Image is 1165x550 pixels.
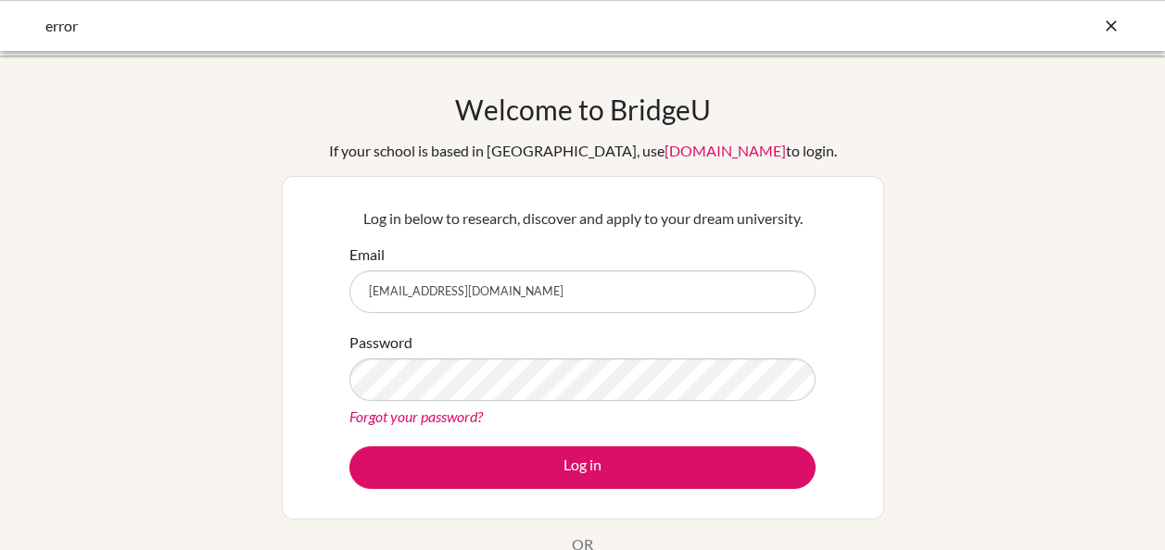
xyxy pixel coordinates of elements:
[349,407,483,425] a: Forgot your password?
[665,142,786,159] a: [DOMAIN_NAME]
[329,140,837,162] div: If your school is based in [GEOGRAPHIC_DATA], use to login.
[349,446,816,489] button: Log in
[349,331,412,354] label: Password
[455,93,711,126] h1: Welcome to BridgeU
[45,15,842,37] div: error
[349,207,816,230] p: Log in below to research, discover and apply to your dream university.
[349,244,385,266] label: Email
